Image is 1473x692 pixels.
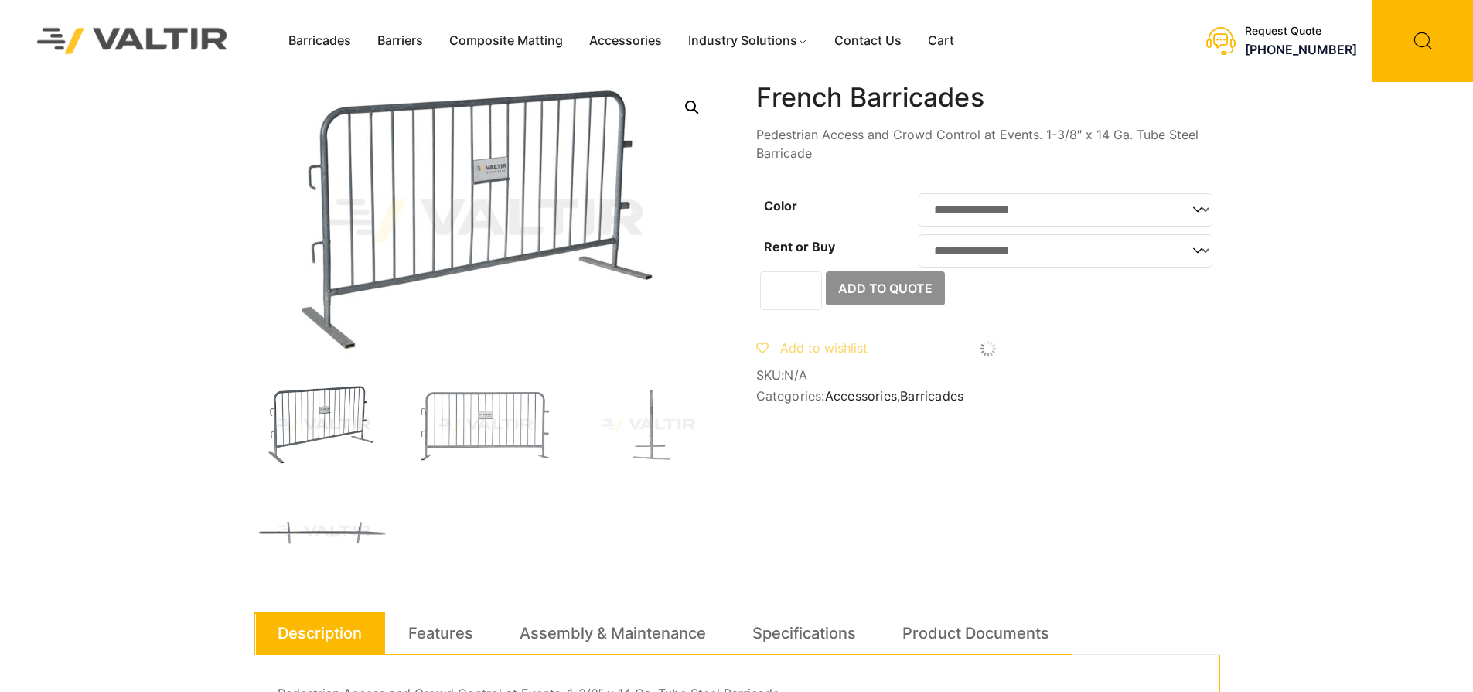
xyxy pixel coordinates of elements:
a: Accessories [576,29,675,53]
img: FrenchBar_Side.jpg [578,383,718,467]
button: Add to Quote [826,271,945,305]
label: Color [764,198,797,213]
a: Barricades [900,388,963,404]
input: Product quantity [760,271,822,310]
label: Rent or Buy [764,239,835,254]
a: Cart [915,29,967,53]
h1: French Barricades [756,82,1220,114]
img: FrenchBar_3Q-1.jpg [254,383,393,467]
span: Categories: , [756,389,1220,404]
span: N/A [784,367,807,383]
a: Contact Us [821,29,915,53]
a: Features [408,612,473,654]
p: Pedestrian Access and Crowd Control at Events. 1-3/8″ x 14 Ga. Tube Steel Barricade [756,125,1220,162]
a: [PHONE_NUMBER] [1245,42,1357,57]
img: FrenchBar_Front-1.jpg [416,383,555,467]
a: Accessories [825,388,897,404]
a: Description [278,612,362,654]
img: FrenchBar_Top.jpg [254,490,393,574]
img: Valtir Rentals [17,8,248,73]
div: Request Quote [1245,25,1357,38]
a: Assembly & Maintenance [520,612,706,654]
a: Barriers [364,29,436,53]
a: Barricades [275,29,364,53]
a: Composite Matting [436,29,576,53]
span: SKU: [756,368,1220,383]
a: Specifications [752,612,856,654]
a: Industry Solutions [675,29,821,53]
a: Product Documents [902,612,1049,654]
